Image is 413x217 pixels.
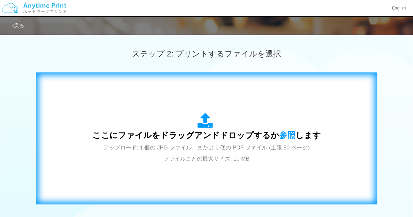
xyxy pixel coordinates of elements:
span: ステップ 2: プリントするファイルを選択 [132,49,281,58]
span: アップロード: 1 個の JPG ファイル、または 1 個の PDF ファイル (上限 50 ページ) ファイルごとの最大サイズ: 10 MB [103,145,310,162]
span: ここにファイルをドラッグアンドドロップするか します [92,131,321,140]
a: 戻る [12,23,24,28]
span: 参照 [279,131,295,140]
